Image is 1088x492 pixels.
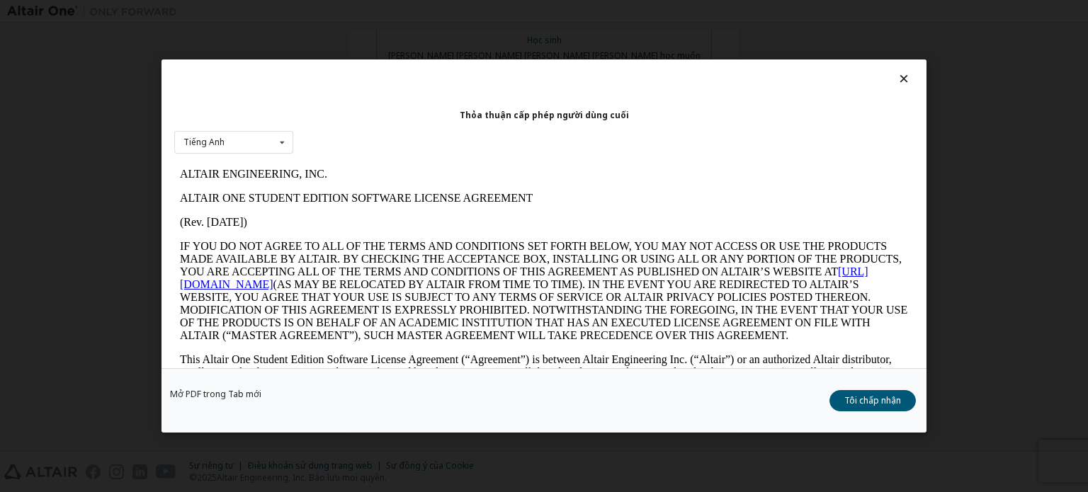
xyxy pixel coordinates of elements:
p: ALTAIR ENGINEERING, INC. [6,6,734,18]
a: [URL][DOMAIN_NAME] [6,103,694,128]
button: Tôi chấp nhận [829,390,916,411]
font: Tiếng Anh [183,136,225,148]
p: This Altair One Student Edition Software License Agreement (“Agreement”) is between Altair Engine... [6,191,734,242]
a: Mở PDF trong Tab mới [170,390,261,399]
font: Tôi chấp nhận [844,394,901,406]
p: IF YOU DO NOT AGREE TO ALL OF THE TERMS AND CONDITIONS SET FORTH BELOW, YOU MAY NOT ACCESS OR USE... [6,78,734,180]
p: (Rev. [DATE]) [6,54,734,67]
font: Thỏa thuận cấp phép người dùng cuối [460,109,629,121]
p: ALTAIR ONE STUDENT EDITION SOFTWARE LICENSE AGREEMENT [6,30,734,42]
font: Mở PDF trong Tab mới [170,388,261,400]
